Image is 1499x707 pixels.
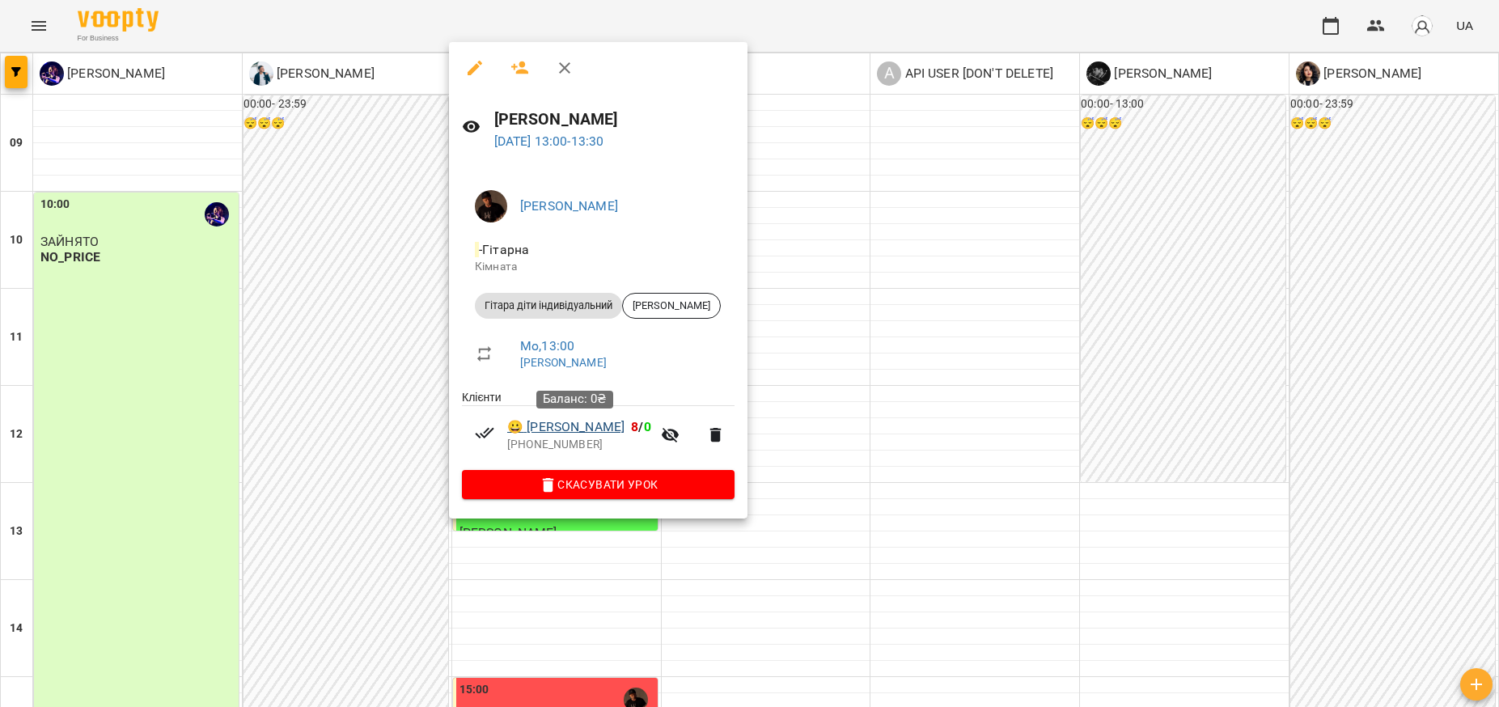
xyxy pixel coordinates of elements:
[462,389,735,470] ul: Клієнти
[507,417,625,437] a: 😀 [PERSON_NAME]
[475,242,532,257] span: - Гітарна
[631,419,650,434] b: /
[543,392,607,406] span: Баланс: 0₴
[507,437,651,453] p: [PHONE_NUMBER]
[475,190,507,222] img: 3a854076b421d13a6edc63091e3ec111.png
[520,356,607,369] a: [PERSON_NAME]
[631,419,638,434] span: 8
[475,475,722,494] span: Скасувати Урок
[644,419,651,434] span: 0
[520,338,574,353] a: Mo , 13:00
[494,107,735,132] h6: [PERSON_NAME]
[622,293,721,319] div: [PERSON_NAME]
[475,259,722,275] p: Кімната
[494,133,604,149] a: [DATE] 13:00-13:30
[475,423,494,442] svg: Візит сплачено
[475,298,622,313] span: Гітара діти індивідуальний
[623,298,720,313] span: [PERSON_NAME]
[462,470,735,499] button: Скасувати Урок
[520,198,618,214] a: [PERSON_NAME]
